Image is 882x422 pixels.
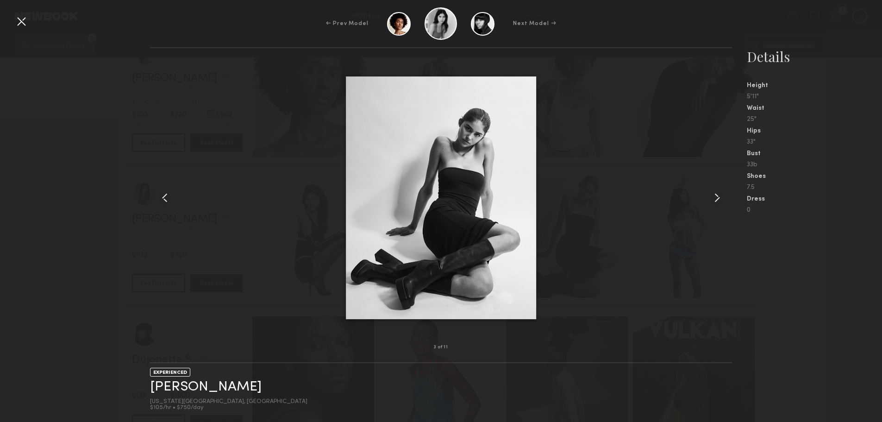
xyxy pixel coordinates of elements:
a: [PERSON_NAME] [150,380,262,394]
div: EXPERIENCED [150,368,190,377]
div: Bust [747,151,882,157]
div: Dress [747,196,882,202]
div: 25" [747,116,882,123]
div: 33" [747,139,882,145]
div: [US_STATE][GEOGRAPHIC_DATA], [GEOGRAPHIC_DATA] [150,399,307,405]
div: Hips [747,128,882,134]
div: Waist [747,105,882,112]
div: $105/hr • $750/day [150,405,307,411]
div: 0 [747,207,882,214]
div: 33b [747,162,882,168]
div: Shoes [747,173,882,180]
div: ← Prev Model [326,19,369,28]
div: 7.5 [747,184,882,191]
div: Details [747,47,882,66]
div: 3 of 11 [434,345,448,350]
div: 5'11" [747,94,882,100]
div: Height [747,82,882,89]
div: Next Model → [513,19,556,28]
